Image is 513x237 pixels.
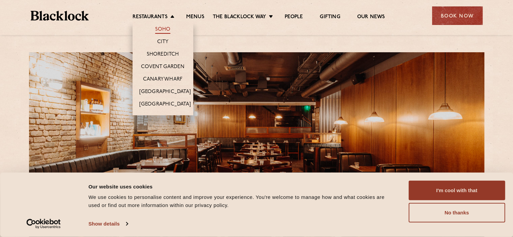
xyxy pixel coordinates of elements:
[31,11,89,21] img: BL_Textured_Logo-footer-cropped.svg
[147,51,179,59] a: Shoreditch
[320,14,340,21] a: Gifting
[186,14,204,21] a: Menus
[213,14,266,21] a: The Blacklock Way
[408,203,505,223] button: No thanks
[357,14,385,21] a: Our News
[14,219,73,229] a: Usercentrics Cookiebot - opens in a new window
[139,89,191,96] a: [GEOGRAPHIC_DATA]
[133,14,168,21] a: Restaurants
[408,181,505,200] button: I'm cool with that
[155,26,171,34] a: Soho
[143,76,182,84] a: Canary Wharf
[432,6,483,25] div: Book Now
[157,39,169,46] a: City
[141,64,184,71] a: Covent Garden
[88,193,393,209] div: We use cookies to personalise content and improve your experience. You're welcome to manage how a...
[285,14,303,21] a: People
[88,182,393,190] div: Our website uses cookies
[139,101,191,109] a: [GEOGRAPHIC_DATA]
[88,219,127,229] a: Show details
